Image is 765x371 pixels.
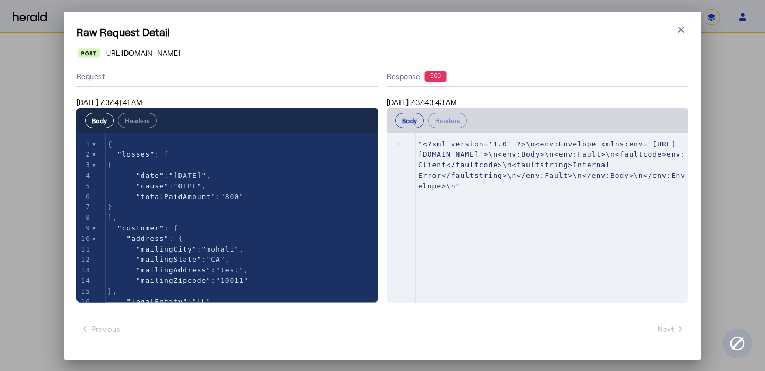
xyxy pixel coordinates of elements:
[108,193,244,201] span: :
[387,139,402,150] div: 1
[76,67,378,87] div: Request
[76,149,92,160] div: 2
[192,298,211,306] span: "LL"
[118,113,157,128] button: Headers
[395,113,424,128] button: Body
[108,171,211,179] span: : ,
[76,244,92,255] div: 11
[136,193,216,201] span: "totalPaidAmount"
[108,287,117,295] span: },
[108,255,230,263] span: : ,
[174,182,202,190] span: "OTPL"
[108,245,244,253] span: : ,
[169,171,207,179] span: "[DATE]"
[76,170,92,181] div: 4
[76,212,92,223] div: 8
[136,182,169,190] span: "cause"
[108,266,249,274] span: : ,
[117,150,155,158] span: "losses"
[76,202,92,212] div: 7
[76,139,92,150] div: 1
[136,255,202,263] span: "mailingState"
[220,193,244,201] span: "800"
[76,320,124,339] button: Previous
[136,266,211,274] span: "mailingAddress"
[387,98,457,107] span: [DATE] 7:37:43:43 AM
[108,161,113,169] span: {
[126,235,168,243] span: "address"
[104,48,180,58] span: [URL][DOMAIN_NAME]
[76,275,92,286] div: 14
[136,277,211,284] span: "mailingZipcode"
[76,98,142,107] span: [DATE] 7:37:41:41 AM
[108,235,183,243] span: : {
[76,24,688,39] h1: Raw Request Detail
[76,254,92,265] div: 12
[202,245,240,253] span: "mohali"
[136,171,164,179] span: "date"
[76,160,92,170] div: 3
[108,150,169,158] span: : [
[76,234,92,244] div: 10
[76,223,92,234] div: 9
[430,72,441,80] text: 500
[216,266,244,274] span: "test"
[658,324,684,334] span: Next
[387,71,688,82] div: Response
[216,277,249,284] span: "10011"
[108,213,117,221] span: ],
[108,203,113,211] span: }
[206,255,225,263] span: "CA"
[653,320,688,339] button: Next
[108,140,113,148] span: {
[428,113,467,128] button: Headers
[418,140,685,190] span: "<?xml version='1.0' ?>\n<env:Envelope xmlns:env='[URL][DOMAIN_NAME]'>\n<env:Body>\n<env:Fault>\n...
[76,265,92,275] div: 13
[108,298,216,306] span: : ,
[108,224,178,232] span: : {
[108,277,249,284] span: :
[76,286,92,297] div: 15
[108,182,206,190] span: : ,
[76,181,92,192] div: 5
[117,224,164,232] span: "customer"
[85,113,114,128] button: Body
[76,192,92,202] div: 6
[81,324,120,334] span: Previous
[126,298,188,306] span: "legalEntity"
[136,245,197,253] span: "mailingCity"
[76,297,92,307] div: 16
